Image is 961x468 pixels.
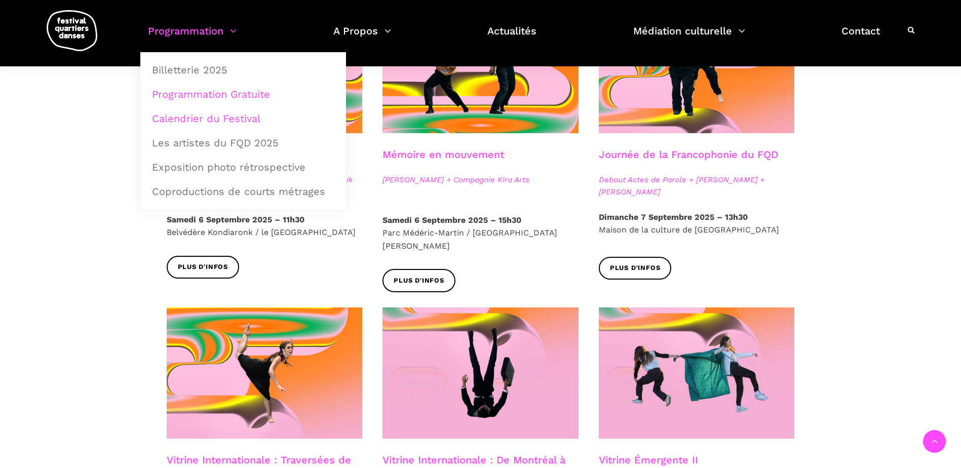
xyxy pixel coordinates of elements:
span: Plus d'infos [394,276,444,286]
img: logo-fqd-med [47,10,97,51]
a: Programmation Gratuite [146,83,340,106]
span: Plus d'infos [610,263,661,274]
a: Médiation culturelle [633,22,745,52]
p: Parc Médéric-Martin / [GEOGRAPHIC_DATA][PERSON_NAME] [382,214,579,253]
span: [PERSON_NAME] + Compagnie Kira Arts [382,174,579,186]
p: Maison de la culture de [GEOGRAPHIC_DATA] [599,211,795,237]
span: Plus d'infos [178,262,228,272]
a: Contact [841,22,880,52]
a: Calendrier du Festival [146,107,340,130]
a: Plus d'infos [167,256,240,279]
a: Journée de la Francophonie du FQD [599,148,778,161]
a: A Propos [333,22,391,52]
a: Programmation [148,22,237,52]
a: Plus d'infos [599,257,672,280]
a: Coproductions de courts métrages [146,180,340,203]
p: Belvédère Kondiaronk / le [GEOGRAPHIC_DATA] [167,213,363,239]
strong: Samedi 6 Septembre 2025 – 15h30 [382,215,521,225]
a: Exposition photo rétrospective [146,155,340,179]
a: Mémoire en mouvement [382,148,504,161]
strong: Samedi 6 Septembre 2025 – 11h30 [167,215,304,224]
a: Plus d'infos [382,269,455,292]
a: Les artistes du FQD 2025 [146,131,340,154]
a: Actualités [487,22,536,52]
strong: Dimanche 7 Septembre 2025 – 13h30 [599,212,748,222]
a: Vitrine Émergente II [599,454,698,466]
a: Billetterie 2025 [146,58,340,82]
span: Debout Actes de Parole + [PERSON_NAME] + [PERSON_NAME] [599,174,795,198]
